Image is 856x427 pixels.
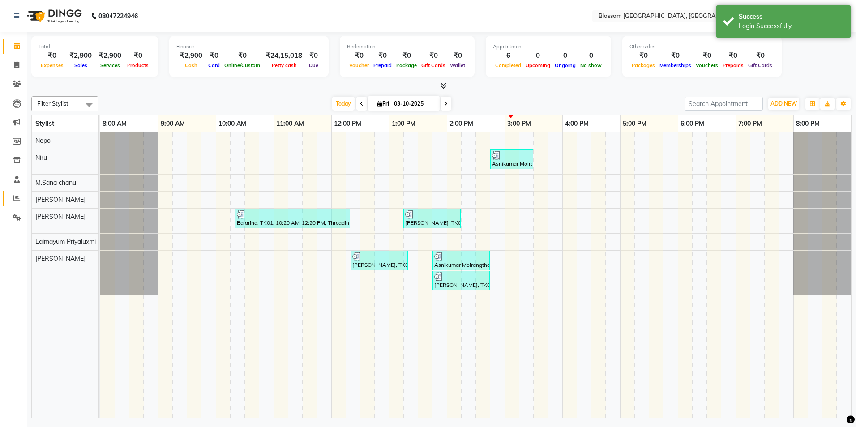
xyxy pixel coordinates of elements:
[158,117,187,130] a: 9:00 AM
[35,120,54,128] span: Stylist
[746,51,775,61] div: ₹0
[307,62,321,68] span: Due
[270,62,299,68] span: Petty cash
[523,62,552,68] span: Upcoming
[222,51,262,61] div: ₹0
[394,51,419,61] div: ₹0
[621,117,649,130] a: 5:00 PM
[794,117,822,130] a: 8:00 PM
[371,51,394,61] div: ₹0
[523,51,552,61] div: 0
[98,62,122,68] span: Services
[100,117,129,130] a: 8:00 AM
[262,51,306,61] div: ₹24,15,018
[35,238,96,246] span: Laimayum Priyaluxmi
[739,12,844,21] div: Success
[736,117,764,130] a: 7:00 PM
[206,51,222,61] div: ₹0
[447,117,475,130] a: 2:00 PM
[371,62,394,68] span: Prepaid
[404,210,460,227] div: [PERSON_NAME], TK03, 01:15 PM-02:15 PM, Cut & Style - Wash & Conditioning
[176,51,206,61] div: ₹2,900
[433,252,489,269] div: Asnikumar Moirangthem, TK05, 01:45 PM-02:45 PM, Colour - Global Colour(Men'S)
[125,62,151,68] span: Products
[493,51,523,61] div: 6
[505,117,533,130] a: 3:00 PM
[563,117,591,130] a: 4:00 PM
[351,252,407,269] div: [PERSON_NAME], TK02, 12:20 PM-01:20 PM, Cut & Style - Men'S Haircut
[35,196,86,204] span: [PERSON_NAME]
[222,62,262,68] span: Online/Custom
[552,51,578,61] div: 0
[657,51,693,61] div: ₹0
[578,62,604,68] span: No show
[37,100,68,107] span: Filter Stylist
[216,117,248,130] a: 10:00 AM
[448,51,467,61] div: ₹0
[236,210,349,227] div: Balarina, TK01, 10:20 AM-12:20 PM, Threading - Eyebrow,Threading - Chin/Forehead
[678,117,706,130] a: 6:00 PM
[125,51,151,61] div: ₹0
[770,100,797,107] span: ADD NEW
[35,213,86,221] span: [PERSON_NAME]
[23,4,84,29] img: logo
[720,51,746,61] div: ₹0
[389,117,418,130] a: 1:00 PM
[35,137,51,145] span: Nepo
[183,62,200,68] span: Cash
[448,62,467,68] span: Wallet
[347,62,371,68] span: Voucher
[35,179,76,187] span: M.Sana chanu
[491,151,532,168] div: Asnikumar Moirangthem, TK05, 02:45 PM-03:30 PM, Massages - Head Massage 45Mins ([DEMOGRAPHIC_DATA])
[768,98,799,110] button: ADD NEW
[39,43,151,51] div: Total
[332,117,364,130] a: 12:00 PM
[39,51,66,61] div: ₹0
[552,62,578,68] span: Ongoing
[629,43,775,51] div: Other sales
[685,97,763,111] input: Search Appointment
[433,272,489,289] div: [PERSON_NAME], TK04, 01:45 PM-02:45 PM, Cut & Style - Men'S Haircut
[629,62,657,68] span: Packages
[493,43,604,51] div: Appointment
[35,255,86,263] span: [PERSON_NAME]
[35,154,47,162] span: Niru
[39,62,66,68] span: Expenses
[419,62,448,68] span: Gift Cards
[274,117,306,130] a: 11:00 AM
[375,100,391,107] span: Fri
[306,51,321,61] div: ₹0
[693,62,720,68] span: Vouchers
[578,51,604,61] div: 0
[66,51,95,61] div: ₹2,900
[693,51,720,61] div: ₹0
[98,4,138,29] b: 08047224946
[739,21,844,31] div: Login Successfully.
[72,62,90,68] span: Sales
[391,97,436,111] input: 2025-10-03
[493,62,523,68] span: Completed
[332,97,355,111] span: Today
[206,62,222,68] span: Card
[95,51,125,61] div: ₹2,900
[629,51,657,61] div: ₹0
[419,51,448,61] div: ₹0
[746,62,775,68] span: Gift Cards
[720,62,746,68] span: Prepaids
[347,51,371,61] div: ₹0
[657,62,693,68] span: Memberships
[176,43,321,51] div: Finance
[394,62,419,68] span: Package
[347,43,467,51] div: Redemption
